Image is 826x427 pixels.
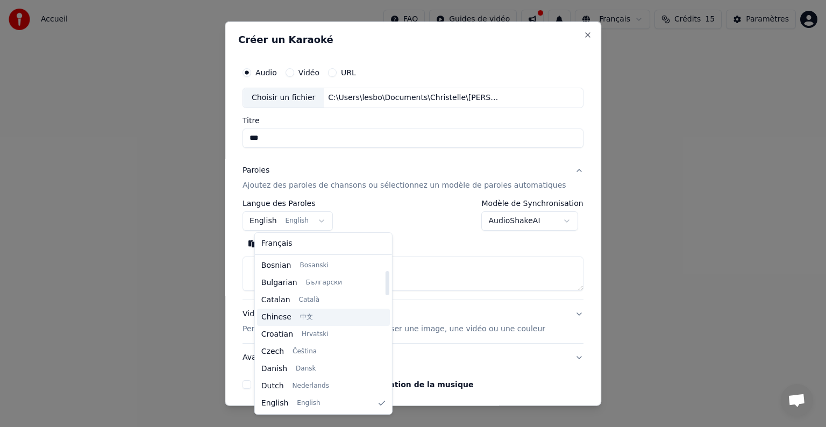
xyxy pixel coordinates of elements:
span: Chinese [261,312,291,323]
span: Danish [261,364,287,374]
span: Bosnian [261,260,291,271]
span: Hrvatski [302,330,329,339]
span: Čeština [293,347,317,356]
span: Français [261,238,293,249]
span: Croatian [261,329,293,340]
span: Bosanski [300,261,328,270]
span: Catalan [261,295,290,305]
span: English [261,398,289,409]
span: 中文 [300,313,313,322]
span: Bulgarian [261,277,297,288]
span: Dansk [296,365,316,373]
span: Català [299,296,319,304]
span: Български [306,279,342,287]
span: Czech [261,346,284,357]
span: Dutch [261,381,284,392]
span: English [297,399,320,408]
span: Nederlands [293,382,329,390]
